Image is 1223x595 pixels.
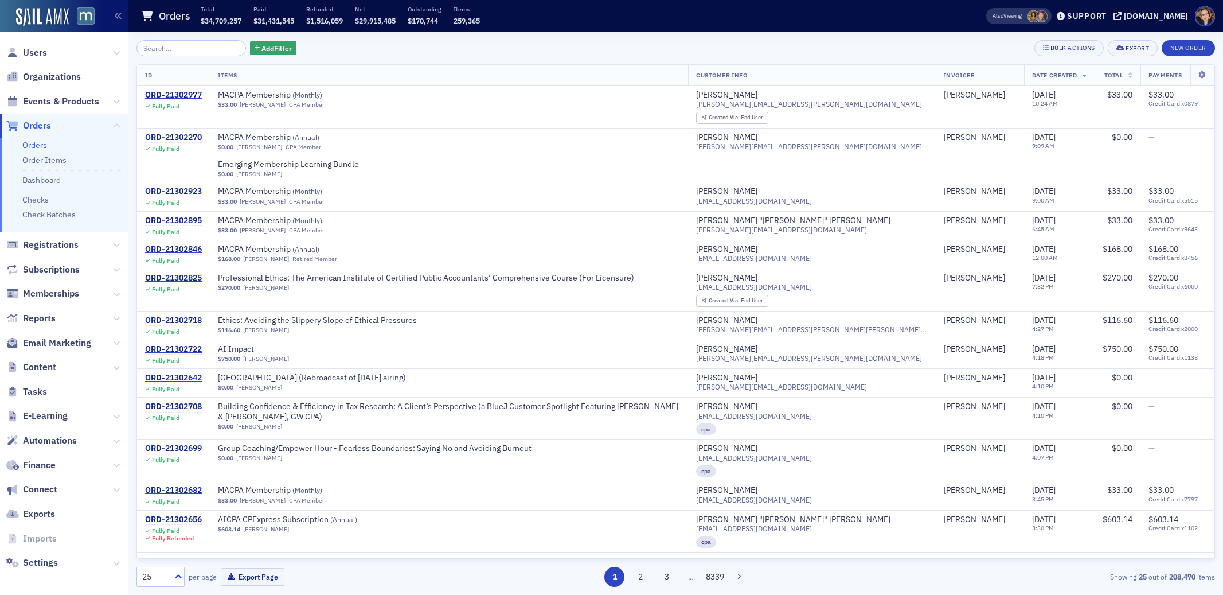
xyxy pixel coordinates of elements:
span: Content [23,361,56,374]
span: $168.00 [1148,244,1178,254]
a: View Homepage [69,7,95,27]
a: Order Items [22,155,67,165]
a: [PERSON_NAME] [696,444,757,454]
span: [PERSON_NAME][EMAIL_ADDRESS][DOMAIN_NAME] [696,225,867,234]
span: Credit Card x0879 [1148,100,1206,107]
p: Net [355,5,396,13]
span: Memberships [23,287,79,300]
a: [PERSON_NAME] [944,316,1005,326]
a: [PERSON_NAME] [944,444,1005,454]
a: ORD-21302825 [145,273,202,283]
a: [PERSON_NAME] [696,186,757,197]
span: Andrea Sakala [944,133,1016,143]
span: [DATE] [1032,273,1056,283]
div: End User [709,115,763,121]
div: ORD-21302718 [145,316,202,326]
span: Credit Card x5515 [1148,197,1206,204]
span: Add Filter [261,43,292,53]
div: Fully Paid [152,257,179,265]
a: ORD-21302649 [145,557,202,567]
div: Also [993,12,1003,20]
div: ORD-21302722 [145,344,202,355]
a: Users [6,46,47,59]
a: [PERSON_NAME] [696,244,757,255]
span: MACPA Membership [218,186,362,197]
span: Finance [23,459,56,472]
span: Subscriptions [23,263,80,276]
p: Items [454,5,480,13]
a: Reports [6,312,56,325]
span: [DATE] [1032,315,1056,325]
span: Voices of Impact, MACPA Women's to Watch Awards (Awards Ceremony Attendance) [218,557,523,567]
span: [PERSON_NAME][EMAIL_ADDRESS][PERSON_NAME][DOMAIN_NAME] [696,100,922,108]
time: 10:24 AM [1032,99,1058,107]
a: ORD-21302708 [145,402,202,412]
a: Exports [6,508,55,520]
a: [PERSON_NAME] [696,316,757,326]
span: Invoicee [944,71,974,79]
a: [PERSON_NAME] [944,344,1005,355]
span: [EMAIL_ADDRESS][DOMAIN_NAME] [696,283,812,291]
img: SailAMX [16,8,69,26]
p: Total [201,5,241,13]
a: [PERSON_NAME] [944,244,1005,255]
span: Scott Hartranft [944,186,1016,197]
span: Users [23,46,47,59]
span: E-Learning [23,410,68,422]
span: [DATE] [1032,244,1056,254]
a: [PERSON_NAME] [236,143,282,151]
a: ORD-21302923 [145,186,202,197]
div: Fully Paid [152,286,179,293]
input: Search… [136,40,246,56]
a: Settings [6,557,58,569]
span: [DATE] [1032,344,1056,354]
span: Laura Swann [1027,10,1040,22]
a: [PERSON_NAME] [243,526,289,533]
span: [EMAIL_ADDRESS][DOMAIN_NAME] [696,254,812,263]
a: MACPA Membership (Monthly) [218,485,362,496]
a: Building Confidence & Efficiency in Tax Research: A Client’s Perspective (a BlueJ Customer Spotli... [218,402,680,422]
span: $168.00 [218,255,240,263]
div: ORD-21302642 [145,373,202,383]
a: Dashboard [22,175,61,185]
a: [PERSON_NAME] [944,133,1005,143]
button: 2 [631,567,651,587]
a: [PERSON_NAME] [243,355,289,363]
div: [PERSON_NAME] [944,216,1005,226]
a: [PERSON_NAME] [696,133,757,143]
span: $33.00 [218,198,237,205]
a: [PERSON_NAME] [696,402,757,412]
a: [PERSON_NAME] [944,186,1005,197]
span: Events & Products [23,95,99,108]
a: [PERSON_NAME] [944,90,1005,100]
span: Tasks [23,386,47,398]
div: Created Via: End User [696,112,768,124]
span: [PERSON_NAME][EMAIL_ADDRESS][PERSON_NAME][PERSON_NAME][DOMAIN_NAME] [696,325,928,334]
span: — [1148,132,1155,142]
span: Automations [23,434,77,447]
span: $34,709,257 [201,16,241,25]
div: CPA Member [289,198,325,205]
span: $33.00 [1148,186,1174,196]
div: [PERSON_NAME] [944,373,1005,383]
div: Support [1067,11,1107,21]
a: [PERSON_NAME] [240,497,286,504]
h1: Orders [159,9,190,23]
span: Profile [1195,6,1215,26]
a: AI Impact [218,344,362,355]
span: MACPA Membership [218,90,362,100]
label: per page [189,571,217,582]
a: ORD-21302270 [145,133,202,143]
span: Kim Agnor [944,216,1016,226]
a: MACPA Membership (Annual) [218,244,362,255]
a: [PERSON_NAME] [696,485,757,496]
span: Thomas Depman [944,316,1016,326]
